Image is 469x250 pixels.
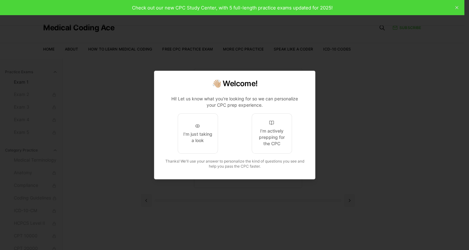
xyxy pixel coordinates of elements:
div: I'm just taking a look [183,131,212,144]
p: Hi! Let us know what you're looking for so we can personalize your CPC prep experience. [167,96,302,108]
button: I'm just taking a look [177,113,218,154]
button: I'm actively prepping for the CPC [251,113,292,154]
div: I'm actively prepping for the CPC [257,128,286,147]
span: Thanks! We'll use your answer to personalize the kind of questions you see and help you pass the ... [165,159,304,169]
h2: 👋🏼 Welcome! [162,79,307,89]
